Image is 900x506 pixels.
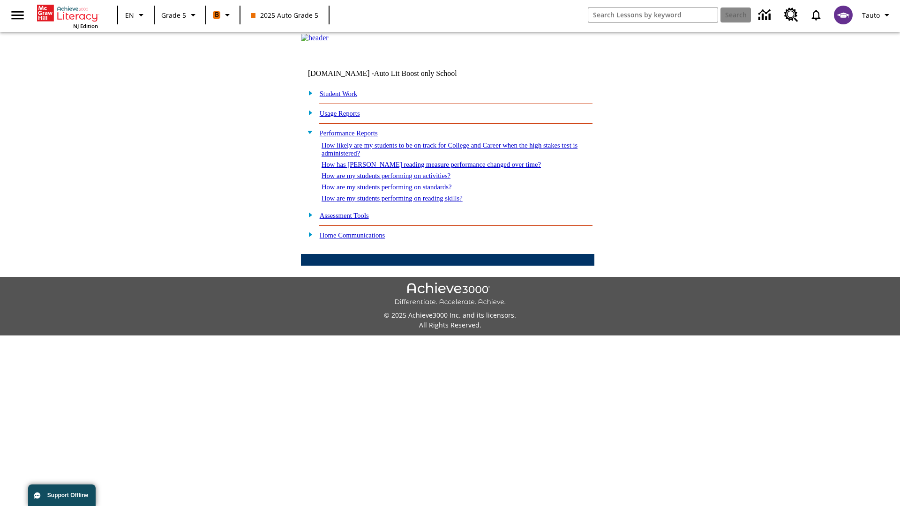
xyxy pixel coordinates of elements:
a: How has [PERSON_NAME] reading measure performance changed over time? [322,161,541,168]
img: plus.gif [303,108,313,117]
img: plus.gif [303,89,313,97]
img: avatar image [834,6,853,24]
a: How are my students performing on activities? [322,172,450,179]
td: [DOMAIN_NAME] - [308,69,480,78]
a: How are my students performing on reading skills? [322,194,463,202]
a: Performance Reports [320,129,378,137]
input: search field [588,7,718,22]
a: Resource Center, Will open in new tab [779,2,804,28]
a: How are my students performing on standards? [322,183,452,191]
img: Achieve3000 Differentiate Accelerate Achieve [394,283,506,306]
a: Notifications [804,3,828,27]
button: Profile/Settings [858,7,896,23]
button: Grade: Grade 5, Select a grade [157,7,202,23]
a: Data Center [753,2,779,28]
a: How likely are my students to be on track for College and Career when the high stakes test is adm... [322,141,577,157]
span: Grade 5 [161,10,186,20]
button: Language: EN, Select a language [121,7,151,23]
span: Tauto [862,10,880,20]
a: Usage Reports [320,110,360,117]
button: Boost Class color is orange. Change class color [209,7,237,23]
button: Open side menu [4,1,31,29]
button: Support Offline [28,484,96,506]
nobr: Auto Lit Boost only School [374,69,457,77]
a: Student Work [320,90,357,97]
img: plus.gif [303,230,313,238]
span: 2025 Auto Grade 5 [251,10,318,20]
div: Home [37,3,98,30]
img: plus.gif [303,210,313,219]
span: EN [125,10,134,20]
span: Support Offline [47,492,88,499]
span: B [215,9,219,21]
button: Select a new avatar [828,3,858,27]
a: Assessment Tools [320,212,369,219]
span: NJ Edition [73,22,98,30]
a: Home Communications [320,231,385,239]
img: minus.gif [303,128,313,136]
img: header [301,34,329,42]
